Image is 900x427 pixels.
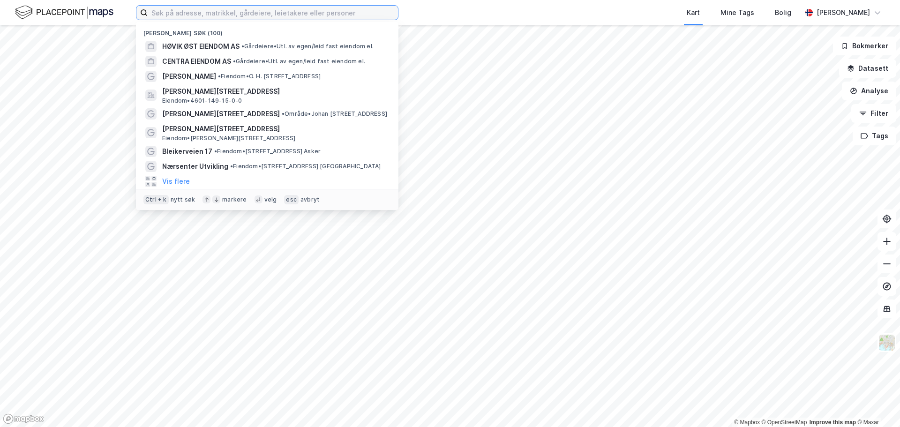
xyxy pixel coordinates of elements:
button: Bokmerker [833,37,896,55]
button: Filter [851,104,896,123]
span: CENTRA EIENDOM AS [162,56,231,67]
a: OpenStreetMap [762,419,807,426]
div: [PERSON_NAME] søk (100) [136,22,398,39]
button: Vis flere [162,176,190,187]
span: [PERSON_NAME][STREET_ADDRESS] [162,108,280,120]
div: Ctrl + k [143,195,169,204]
span: • [282,110,285,117]
div: Kart [687,7,700,18]
iframe: Chat Widget [853,382,900,427]
span: Eiendom • O. H. [STREET_ADDRESS] [218,73,321,80]
div: esc [284,195,299,204]
span: Eiendom • [PERSON_NAME][STREET_ADDRESS] [162,135,295,142]
img: Z [878,334,896,352]
span: Eiendom • 4601-149-15-0-0 [162,97,242,105]
button: Datasett [839,59,896,78]
div: velg [264,196,277,203]
div: avbryt [300,196,320,203]
span: Nærsenter Utvikling [162,161,228,172]
button: Tags [853,127,896,145]
div: markere [222,196,247,203]
button: Analyse [842,82,896,100]
span: Bleikerveien 17 [162,146,212,157]
div: nytt søk [171,196,195,203]
a: Improve this map [810,419,856,426]
span: [PERSON_NAME][STREET_ADDRESS] [162,86,387,97]
span: Område • Johan [STREET_ADDRESS] [282,110,387,118]
span: [PERSON_NAME] [162,71,216,82]
span: Gårdeiere • Utl. av egen/leid fast eiendom el. [241,43,374,50]
span: [PERSON_NAME][STREET_ADDRESS] [162,123,387,135]
span: • [214,148,217,155]
span: • [230,163,233,170]
div: Bolig [775,7,791,18]
img: logo.f888ab2527a4732fd821a326f86c7f29.svg [15,4,113,21]
input: Søk på adresse, matrikkel, gårdeiere, leietakere eller personer [148,6,398,20]
a: Mapbox [734,419,760,426]
a: Mapbox homepage [3,413,44,424]
span: Eiendom • [STREET_ADDRESS] Asker [214,148,321,155]
span: • [233,58,236,65]
div: [PERSON_NAME] [817,7,870,18]
span: • [241,43,244,50]
span: Gårdeiere • Utl. av egen/leid fast eiendom el. [233,58,365,65]
span: • [218,73,221,80]
div: Mine Tags [720,7,754,18]
span: HØVIK ØST EIENDOM AS [162,41,240,52]
span: Eiendom • [STREET_ADDRESS] [GEOGRAPHIC_DATA] [230,163,381,170]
